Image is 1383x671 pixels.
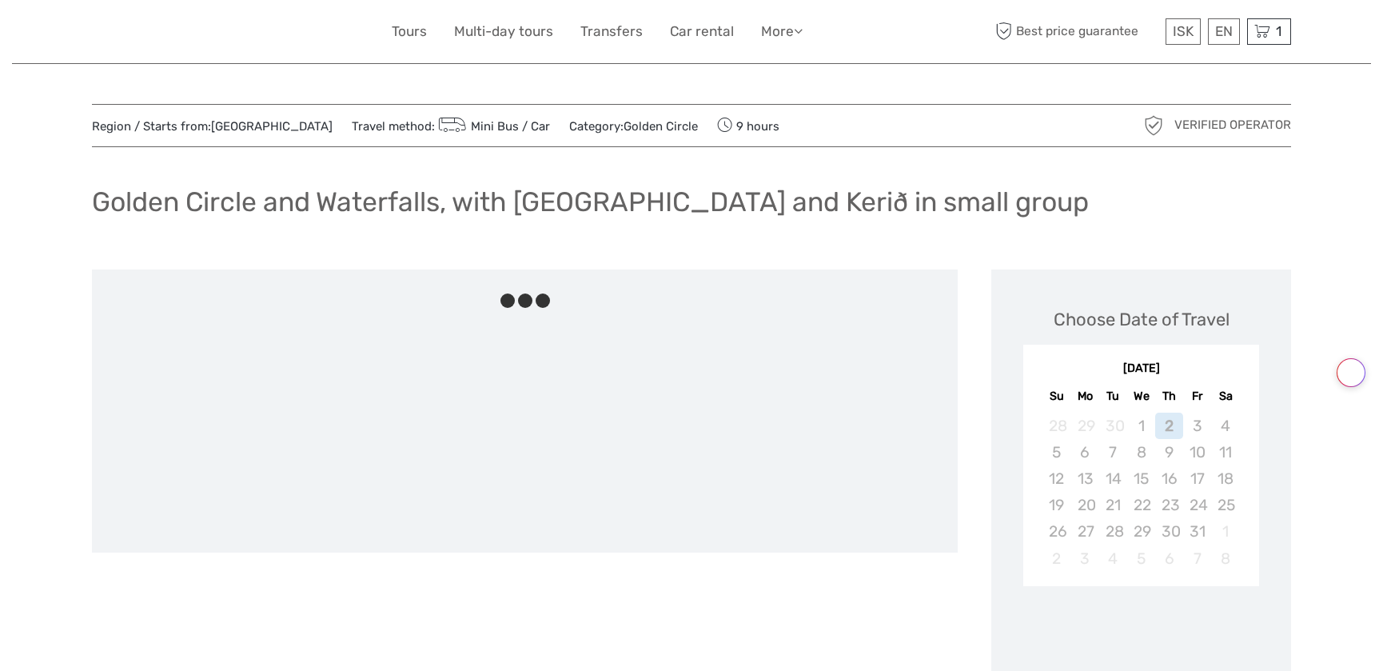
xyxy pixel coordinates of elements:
div: Not available Thursday, October 16th, 2025 [1155,465,1183,492]
div: Not available Monday, September 29th, 2025 [1071,413,1099,439]
div: [DATE] [1023,361,1259,377]
div: Not available Tuesday, October 7th, 2025 [1099,439,1127,465]
div: Not available Sunday, November 2nd, 2025 [1042,545,1070,572]
div: Choose Date of Travel [1054,307,1230,332]
div: Not available Saturday, October 11th, 2025 [1211,439,1239,465]
div: Tu [1099,385,1127,407]
a: Tours [392,20,427,43]
div: Loading... [1136,628,1146,638]
div: We [1127,385,1155,407]
span: Verified Operator [1174,117,1291,134]
span: Region / Starts from: [92,118,333,135]
div: Not available Sunday, October 12th, 2025 [1042,465,1070,492]
div: Not available Friday, October 31st, 2025 [1183,518,1211,545]
div: Not available Thursday, October 2nd, 2025 [1155,413,1183,439]
div: Not available Tuesday, October 21st, 2025 [1099,492,1127,518]
div: Not available Sunday, September 28th, 2025 [1042,413,1070,439]
div: EN [1208,18,1240,45]
div: Not available Tuesday, October 14th, 2025 [1099,465,1127,492]
div: Not available Sunday, October 19th, 2025 [1042,492,1070,518]
div: Not available Tuesday, October 28th, 2025 [1099,518,1127,545]
div: Not available Sunday, October 26th, 2025 [1042,518,1070,545]
span: Best price guarantee [991,18,1162,45]
div: Su [1042,385,1070,407]
div: Not available Friday, October 17th, 2025 [1183,465,1211,492]
div: Not available Monday, October 27th, 2025 [1071,518,1099,545]
div: Not available Tuesday, November 4th, 2025 [1099,545,1127,572]
img: verified_operator_grey_128.png [1141,113,1166,138]
a: More [761,20,803,43]
div: Not available Thursday, October 9th, 2025 [1155,439,1183,465]
div: Not available Saturday, October 25th, 2025 [1211,492,1239,518]
a: [GEOGRAPHIC_DATA] [211,119,333,134]
a: Mini Bus / Car [435,119,550,134]
div: Not available Monday, November 3rd, 2025 [1071,545,1099,572]
div: Not available Tuesday, September 30th, 2025 [1099,413,1127,439]
div: Not available Friday, October 3rd, 2025 [1183,413,1211,439]
div: Not available Thursday, October 30th, 2025 [1155,518,1183,545]
div: Fr [1183,385,1211,407]
a: Multi-day tours [454,20,553,43]
div: Th [1155,385,1183,407]
div: Not available Friday, October 24th, 2025 [1183,492,1211,518]
h1: Golden Circle and Waterfalls, with [GEOGRAPHIC_DATA] and Kerið in small group [92,186,1089,218]
div: Not available Wednesday, November 5th, 2025 [1127,545,1155,572]
div: Not available Wednesday, October 15th, 2025 [1127,465,1155,492]
div: Not available Wednesday, October 29th, 2025 [1127,518,1155,545]
span: Category: [569,118,698,135]
span: ISK [1173,23,1194,39]
div: Not available Wednesday, October 22nd, 2025 [1127,492,1155,518]
span: Travel method: [352,114,550,137]
span: 9 hours [717,114,779,137]
div: Not available Monday, October 13th, 2025 [1071,465,1099,492]
div: Not available Saturday, October 4th, 2025 [1211,413,1239,439]
div: Not available Saturday, November 8th, 2025 [1211,545,1239,572]
div: Not available Saturday, November 1st, 2025 [1211,518,1239,545]
div: Not available Friday, November 7th, 2025 [1183,545,1211,572]
div: Not available Thursday, October 23rd, 2025 [1155,492,1183,518]
div: Not available Saturday, October 18th, 2025 [1211,465,1239,492]
a: Golden Circle [624,119,698,134]
div: Not available Thursday, November 6th, 2025 [1155,545,1183,572]
a: Car rental [670,20,734,43]
div: month 2025-10 [1028,413,1253,572]
div: Not available Monday, October 6th, 2025 [1071,439,1099,465]
span: 1 [1273,23,1284,39]
a: Transfers [580,20,643,43]
div: Not available Friday, October 10th, 2025 [1183,439,1211,465]
div: Mo [1071,385,1099,407]
div: Not available Monday, October 20th, 2025 [1071,492,1099,518]
div: Not available Wednesday, October 8th, 2025 [1127,439,1155,465]
div: Not available Sunday, October 5th, 2025 [1042,439,1070,465]
div: Sa [1211,385,1239,407]
div: Not available Wednesday, October 1st, 2025 [1127,413,1155,439]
